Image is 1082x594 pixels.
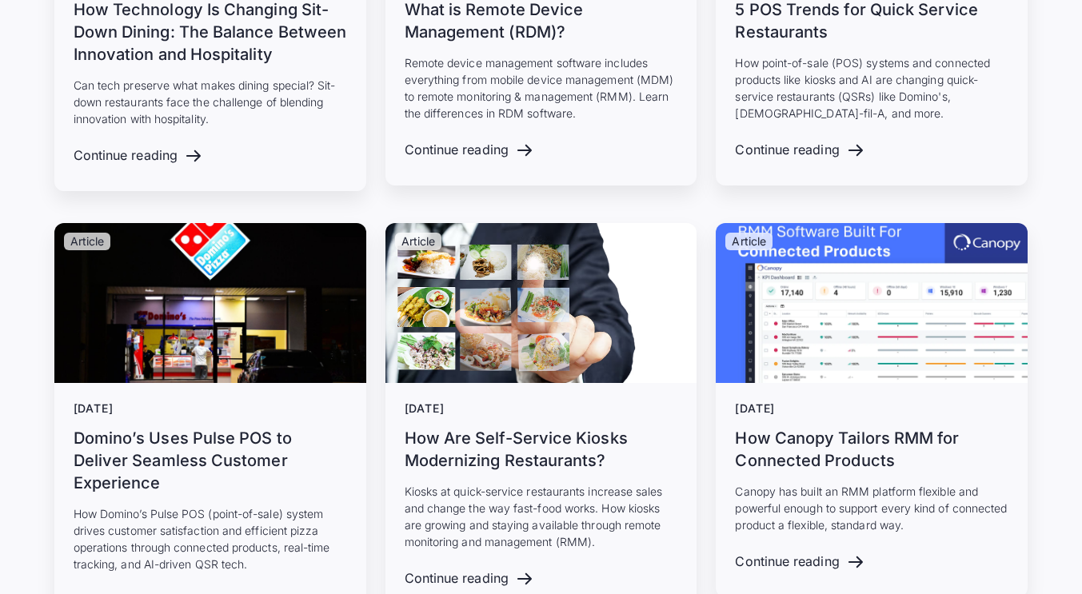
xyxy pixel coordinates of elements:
[405,402,678,416] div: [DATE]
[735,427,1008,472] h3: How Canopy Tailors RMM for Connected Products
[735,554,839,569] div: Continue reading
[735,142,839,157] div: Continue reading
[732,236,766,247] p: Article
[735,483,1008,533] p: Canopy has built an RMM platform flexible and powerful enough to support every kind of connected ...
[405,427,678,472] h3: How Are Self-Service Kiosks Modernizing Restaurants?
[74,402,347,416] div: [DATE]
[405,483,678,550] p: Kiosks at quick-service restaurants increase sales and change the way fast-food works. How kiosks...
[735,402,1008,416] div: [DATE]
[74,427,347,494] h3: Domino’s Uses Pulse POS to Deliver Seamless Customer Experience
[405,54,678,122] p: Remote device management software includes everything from mobile device management (MDM) to remo...
[70,236,105,247] p: Article
[405,142,509,157] div: Continue reading
[74,148,178,163] div: Continue reading
[405,571,509,586] div: Continue reading
[735,54,1008,122] p: How point-of-sale (POS) systems and connected products like kiosks and AI are changing quick-serv...
[401,236,436,247] p: Article
[74,77,347,127] p: Can tech preserve what makes dining special? Sit-down restaurants face the challenge of blending ...
[74,505,347,572] p: How Domino’s Pulse POS (point-of-sale) system drives customer satisfaction and efficient pizza op...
